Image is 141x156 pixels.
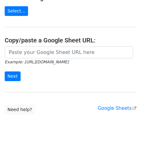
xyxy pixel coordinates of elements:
h4: Copy/paste a Google Sheet URL: [5,37,136,44]
a: Google Sheets [98,105,136,111]
input: Paste your Google Sheet URL here [5,46,133,58]
input: Next [5,71,21,81]
small: Example: [URL][DOMAIN_NAME] [5,60,69,64]
a: Select... [5,6,28,16]
iframe: Chat Widget [110,126,141,156]
a: Need help? [5,105,35,115]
